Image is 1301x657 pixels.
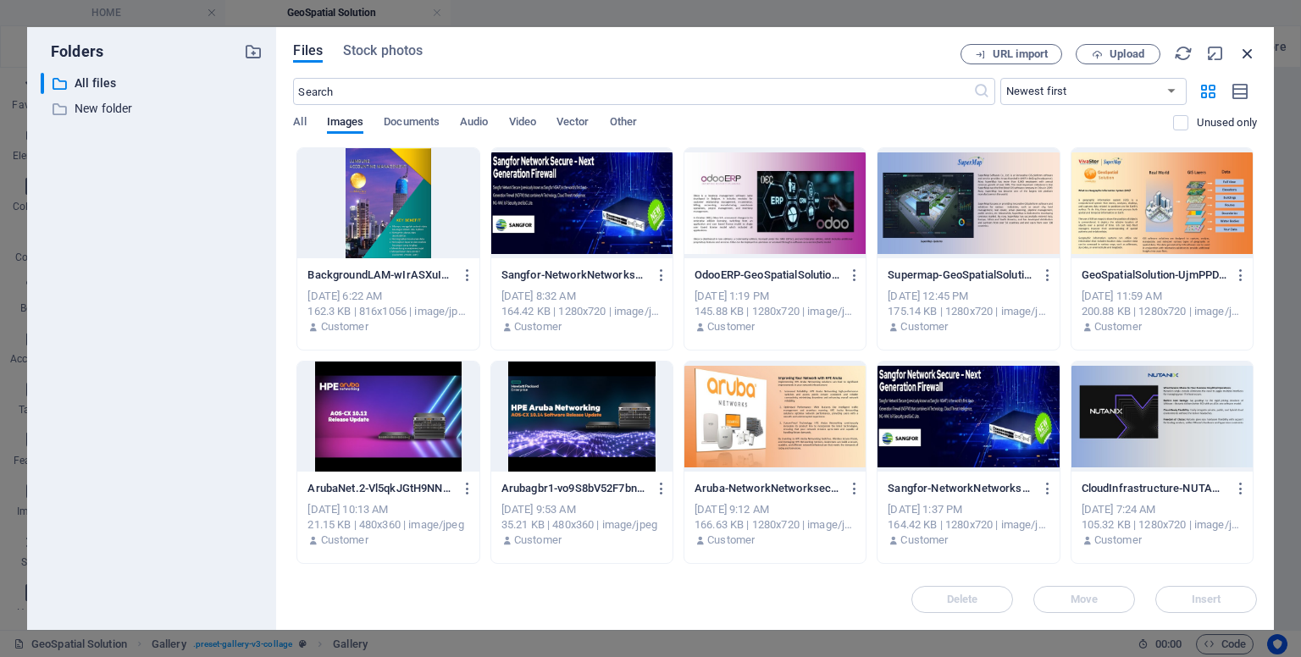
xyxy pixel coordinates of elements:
p: Customer [514,533,562,548]
p: Customer [1094,319,1142,334]
div: [DATE] 9:53 AM [501,502,662,517]
div: 105.32 KB | 1280x720 | image/jpeg [1082,517,1243,533]
span: Vector [556,112,590,135]
p: Sangfor-NetworkNetworksecurity-JIj-XcI3XXi5Lobb38cLGw.jpg [888,481,1033,496]
div: ​ [41,73,44,94]
div: [DATE] 10:13 AM [307,502,468,517]
p: Customer [514,319,562,334]
span: Files [293,41,323,61]
p: All files [75,74,232,93]
span: Upload [1110,49,1144,59]
div: 166.63 KB | 1280x720 | image/jpeg [695,517,855,533]
p: New folder [75,99,232,119]
span: Stock photos [343,41,423,61]
div: 21.15 KB | 480x360 | image/jpeg [307,517,468,533]
p: Unused only [1197,115,1257,130]
span: Documents [384,112,440,135]
p: Customer [900,319,948,334]
p: Supermap-GeoSpatialSolutionERP-RpNtXLJOI4DscPVffbyHiQ.jpg [888,268,1033,283]
input: Search [293,78,972,105]
p: BackgroundLAM-wIrASXuI5o3GYQnHoA08WA.jpg [307,268,453,283]
p: OdooERP-GeoSpatialSolutionERP-JeVV7UTMnF32_G0Tk2WZqA.jpg [695,268,840,283]
div: [DATE] 6:22 AM [307,289,468,304]
p: Aruba-NetworkNetworksecurity-3MQ_04yh42gOl-FkkdEOgg.jpg [695,481,840,496]
span: All [293,112,306,135]
span: Other [610,112,637,135]
div: 35.21 KB | 480x360 | image/jpeg [501,517,662,533]
span: URL import [993,49,1048,59]
i: Create new folder [244,42,263,61]
span: Images [327,112,364,135]
span: Video [509,112,536,135]
i: Reload [1174,44,1193,63]
span: Audio [460,112,488,135]
button: URL import [961,44,1062,64]
div: New folder [41,98,263,119]
p: GeoSpatialSolution-UjmPPDOHm8EK2wIntmaFWQ.jpg [1082,268,1227,283]
div: 200.88 KB | 1280x720 | image/jpeg [1082,304,1243,319]
p: Folders [41,41,103,63]
p: Sangfor-NetworkNetworksecurity-zkmqxpwiEo4F8FJguNKrBg.jpg [501,268,647,283]
div: 164.42 KB | 1280x720 | image/jpeg [501,304,662,319]
p: Customer [1094,533,1142,548]
div: 145.88 KB | 1280x720 | image/jpeg [695,304,855,319]
p: ArubaNet.2-Vl5qkJGtH9NNFBgdwc95SQ.jpg [307,481,453,496]
div: [DATE] 9:12 AM [695,502,855,517]
p: Customer [321,319,368,334]
p: Customer [900,533,948,548]
div: 175.14 KB | 1280x720 | image/jpeg [888,304,1049,319]
p: Arubagbr1-vo9S8bV52F7bnpFv2jTxxg.png [501,481,647,496]
div: [DATE] 1:19 PM [695,289,855,304]
button: Upload [1076,44,1160,64]
div: 164.42 KB | 1280x720 | image/jpeg [888,517,1049,533]
div: 162.3 KB | 816x1056 | image/jpeg [307,304,468,319]
div: [DATE] 1:37 PM [888,502,1049,517]
p: Customer [707,533,755,548]
div: [DATE] 11:59 AM [1082,289,1243,304]
p: Customer [707,319,755,334]
div: [DATE] 8:32 AM [501,289,662,304]
p: CloudInfrastructure-NUTANIX-06t6BWK-wkp9yT76hpoQhA.jpg [1082,481,1227,496]
p: Customer [321,533,368,548]
div: [DATE] 7:24 AM [1082,502,1243,517]
i: Minimize [1206,44,1225,63]
div: [DATE] 12:45 PM [888,289,1049,304]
